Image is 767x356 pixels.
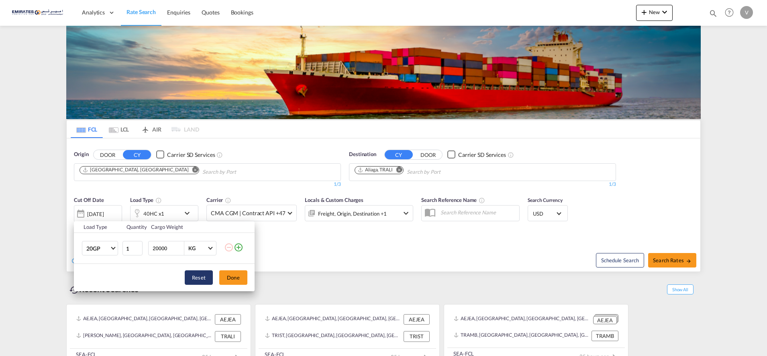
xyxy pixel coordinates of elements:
md-icon: icon-minus-circle-outline [224,243,234,252]
span: 20GP [86,245,110,253]
th: Quantity [122,221,147,233]
input: Qty [122,241,143,255]
md-select: Choose: 20GP [82,241,118,255]
th: Load Type [74,221,122,233]
md-icon: icon-plus-circle-outline [234,243,243,252]
div: KG [188,245,196,251]
div: Cargo Weight [151,223,219,230]
input: Enter Weight [152,241,184,255]
button: Done [219,270,247,285]
button: Reset [185,270,213,285]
